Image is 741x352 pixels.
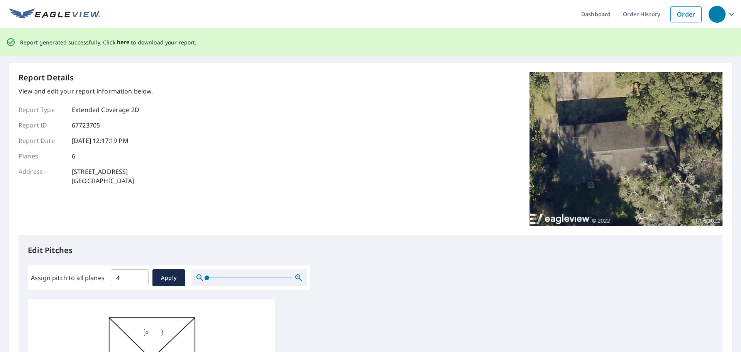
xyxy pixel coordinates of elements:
button: here [117,37,130,47]
p: Report Details [19,72,74,83]
p: View and edit your report information below. [19,87,153,96]
img: Top image [530,72,722,226]
img: EV Logo [9,9,100,20]
p: [DATE] 12:17:19 PM [72,136,129,145]
p: Report generated successfully. Click to download your report. [20,37,197,47]
button: Apply [152,269,185,286]
p: [STREET_ADDRESS] [GEOGRAPHIC_DATA] [72,167,134,185]
p: Report Date [19,136,65,145]
span: Apply [159,273,179,283]
p: 67723705 [72,121,100,130]
p: Planes [19,151,65,161]
p: Report Type [19,105,65,114]
a: Order [670,6,702,22]
p: 6 [72,151,75,161]
p: Address [19,167,65,185]
input: 00.0 [111,267,149,289]
p: Edit Pitches [28,245,713,256]
p: Report ID [19,121,65,130]
label: Assign pitch to all planes [31,273,105,282]
p: Extended Coverage 2D [72,105,139,114]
